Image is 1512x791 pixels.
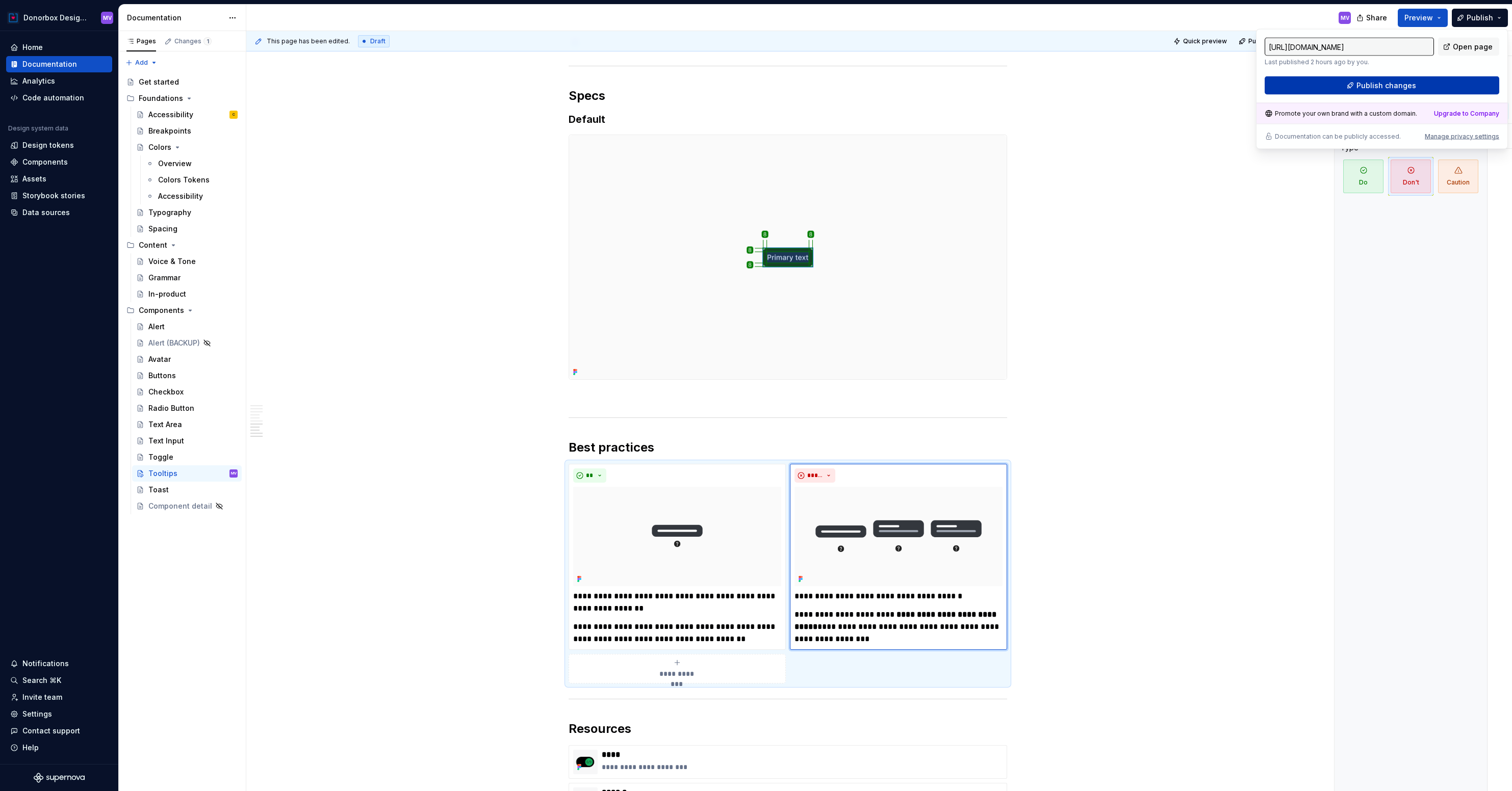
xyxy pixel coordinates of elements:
div: MV [103,14,112,22]
a: Colors [132,139,242,155]
h3: Default [569,112,1007,126]
div: Changes [174,37,212,45]
a: Upgrade to Company [1434,110,1499,118]
a: Alert (BACKUP) [132,335,242,351]
div: Promote your own brand with a custom domain. [1265,110,1417,118]
a: Components [6,154,112,170]
h2: Specs [569,88,1007,104]
span: Draft [370,37,386,45]
span: Do [1343,160,1383,193]
a: AccessibilityC [132,107,242,123]
a: Avatar [132,351,242,367]
div: Manage privacy settings [1425,133,1499,141]
div: Documentation [127,13,223,23]
a: TooltipsMV [132,465,242,482]
div: Content [122,237,242,253]
div: Voice & Tone [148,256,196,267]
img: 4591b79e-095d-4c0e-975c-b393510dbd4b.png [795,487,1003,586]
a: In-product [132,286,242,302]
div: Grammar [148,273,181,283]
button: Quick preview [1170,34,1232,48]
div: Storybook stories [22,191,85,201]
span: Preview [1404,13,1433,23]
div: Foundations [139,93,183,103]
div: MV [1341,14,1349,22]
svg: Supernova Logo [34,773,85,783]
a: Colors Tokens [142,172,242,188]
a: Invite team [6,689,112,705]
div: Radio Button [148,403,194,413]
div: Tooltips [148,468,177,479]
div: Avatar [148,354,171,364]
span: This page has been edited. [267,37,350,45]
button: Contact support [6,723,112,739]
div: Text Area [148,419,182,430]
div: MV [231,468,237,479]
strong: Best practices [569,440,654,455]
button: Publish [1452,9,1508,27]
a: Typography [132,204,242,221]
span: Publish [1467,13,1493,23]
div: Colors Tokens [158,175,210,185]
div: Assets [22,174,46,184]
button: Preview [1398,9,1448,27]
div: Pages [126,37,156,45]
div: Colors [148,142,171,152]
div: Invite team [22,692,62,702]
span: Publish changes [1248,37,1298,45]
a: Buttons [132,367,242,384]
div: Content [139,240,167,250]
div: Analytics [22,76,55,86]
div: Page tree [122,74,242,514]
div: Alert (BACKUP) [148,338,200,348]
a: Documentation [6,56,112,72]
div: Settings [22,709,52,719]
div: Spacing [148,224,177,234]
div: Contact support [22,726,80,736]
div: Breakpoints [148,126,191,136]
a: Component detail [132,498,242,514]
span: Add [135,59,148,67]
button: Donorbox Design SystemMV [2,7,116,29]
button: Do [1341,157,1386,196]
div: Checkbox [148,387,184,397]
a: Text Input [132,433,242,449]
p: Documentation can be publicly accessed. [1275,133,1401,141]
a: Text Area [132,416,242,433]
a: Get started [122,74,242,90]
div: In-product [148,289,186,299]
a: Checkbox [132,384,242,400]
a: Spacing [132,221,242,237]
div: Get started [139,77,179,87]
span: Quick preview [1183,37,1227,45]
a: Storybook stories [6,188,112,204]
a: Toast [132,482,242,498]
a: Toggle [132,449,242,465]
div: Accessibility [158,191,203,201]
div: Home [22,42,43,52]
button: Caution [1436,157,1481,196]
button: Publish changes [1265,76,1499,95]
a: Code automation [6,90,112,106]
span: Share [1366,13,1387,23]
img: e66639dd-4554-42df-93de-221cf8fc98d0.png [573,750,598,774]
a: Home [6,39,112,56]
div: Buttons [148,371,176,381]
span: Publish changes [1356,81,1416,91]
div: Component detail [148,501,212,511]
div: Notifications [22,658,69,669]
div: Accessibility [148,110,193,120]
span: Open page [1453,42,1493,52]
a: Analytics [6,73,112,89]
button: Publish changes [1236,34,1302,48]
div: Foundations [122,90,242,107]
button: Help [6,740,112,756]
img: f60d47f7-f17c-454f-8059-707385752e4b.png [569,135,1007,379]
div: Alert [148,322,165,332]
div: Text Input [148,436,184,446]
div: Components [22,157,68,167]
div: Data sources [22,207,70,218]
img: 68457367-9c39-443c-b4d9-89093b8eb3c0.png [573,487,781,586]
